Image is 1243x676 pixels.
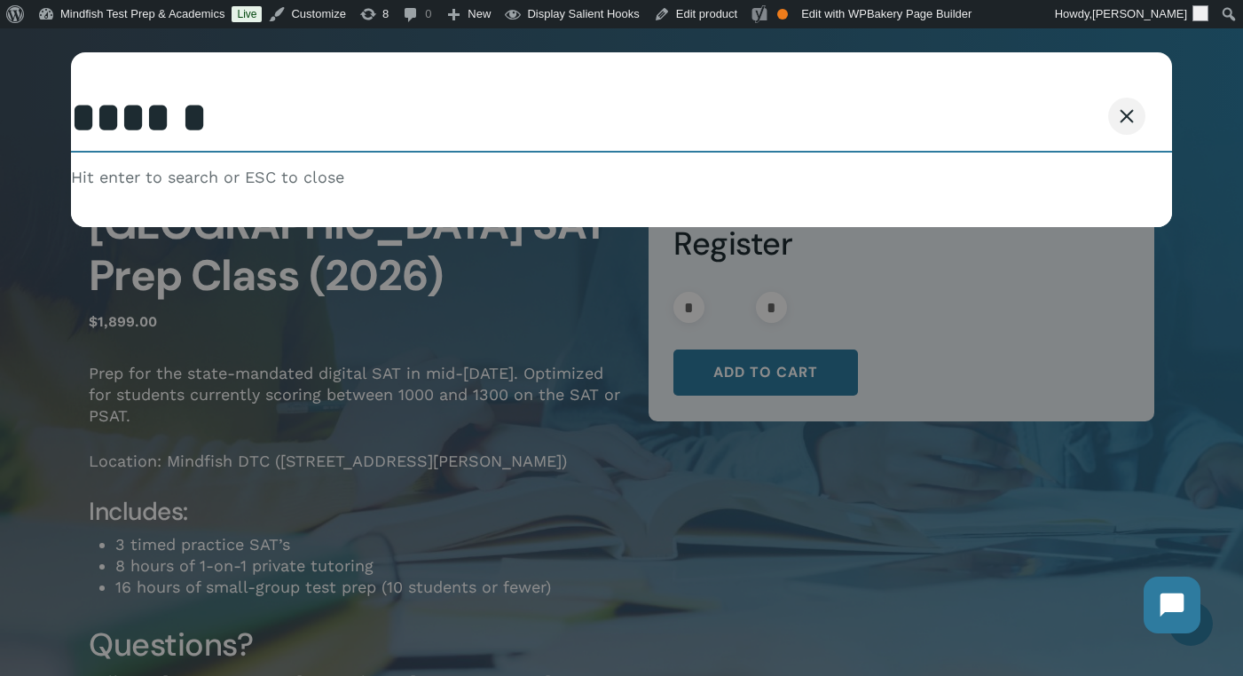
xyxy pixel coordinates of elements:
[115,555,622,577] li: 8 hours of 1-on-1 private tutoring
[89,625,622,665] h3: Questions?
[777,9,788,20] div: OK
[89,496,622,528] h4: Includes:
[89,313,157,330] bdi: 1,899.00
[673,224,1129,264] h3: Register
[89,363,622,451] p: Prep for the state-mandated digital SAT in mid-[DATE]. Optimized for students currently scoring b...
[89,199,622,302] h1: [GEOGRAPHIC_DATA] SAT Prep Class (2026)
[115,577,622,598] li: 16 hours of small-group test prep (10 students or fewer)
[710,292,751,323] input: Product quantity
[115,534,622,555] li: 3 timed practice SAT’s
[673,350,858,396] button: Add to cart
[1092,7,1187,20] span: [PERSON_NAME]
[89,313,98,330] span: $
[71,167,344,188] span: Hit enter to search or ESC to close
[1126,559,1218,651] iframe: Chatbot
[232,6,262,22] a: Live
[89,451,622,496] p: Location: Mindfish DTC ([STREET_ADDRESS][PERSON_NAME])
[71,85,1172,153] input: Search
